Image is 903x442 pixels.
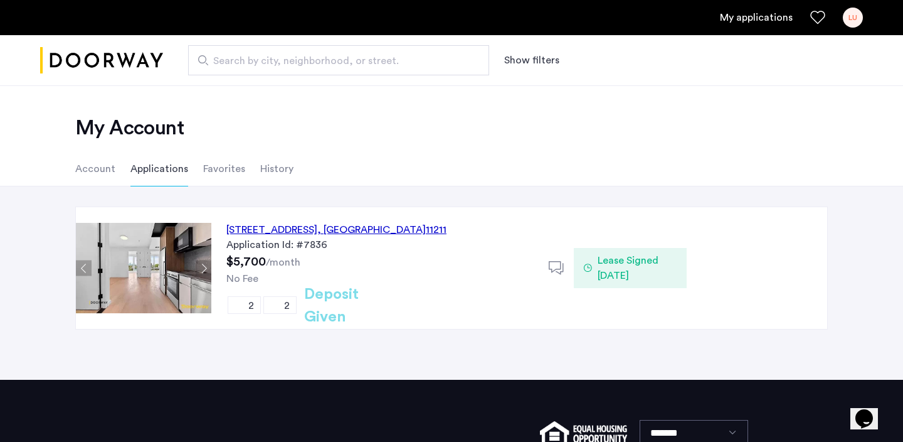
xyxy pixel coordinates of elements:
h2: Deposit Given [304,283,404,328]
li: History [260,151,293,186]
li: Favorites [203,151,245,186]
button: Show or hide filters [504,53,559,68]
span: 2 [284,301,290,311]
li: Applications [130,151,188,186]
span: Search by city, neighborhood, or street. [213,53,454,68]
span: No Fee [226,274,258,284]
input: Apartment Search [188,45,489,75]
sub: /month [266,257,300,267]
a: Favorites [810,10,825,25]
span: $5,700 [226,256,266,268]
div: Application Id: #7836 [226,237,534,252]
a: My application [720,10,793,25]
span: , [GEOGRAPHIC_DATA] [317,225,426,235]
span: 2 [248,301,254,311]
div: [STREET_ADDRESS] 11211 [226,222,446,237]
iframe: chat widget [850,392,890,429]
h2: My Account [75,116,828,141]
button: Previous apartment [76,261,92,276]
div: LU [843,8,863,28]
li: Account [75,151,115,186]
img: logo [40,37,163,84]
a: Cazamio logo [40,37,163,84]
span: Lease Signed [DATE] [598,253,677,283]
button: Next apartment [196,261,211,276]
img: Apartment photo [76,223,211,313]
